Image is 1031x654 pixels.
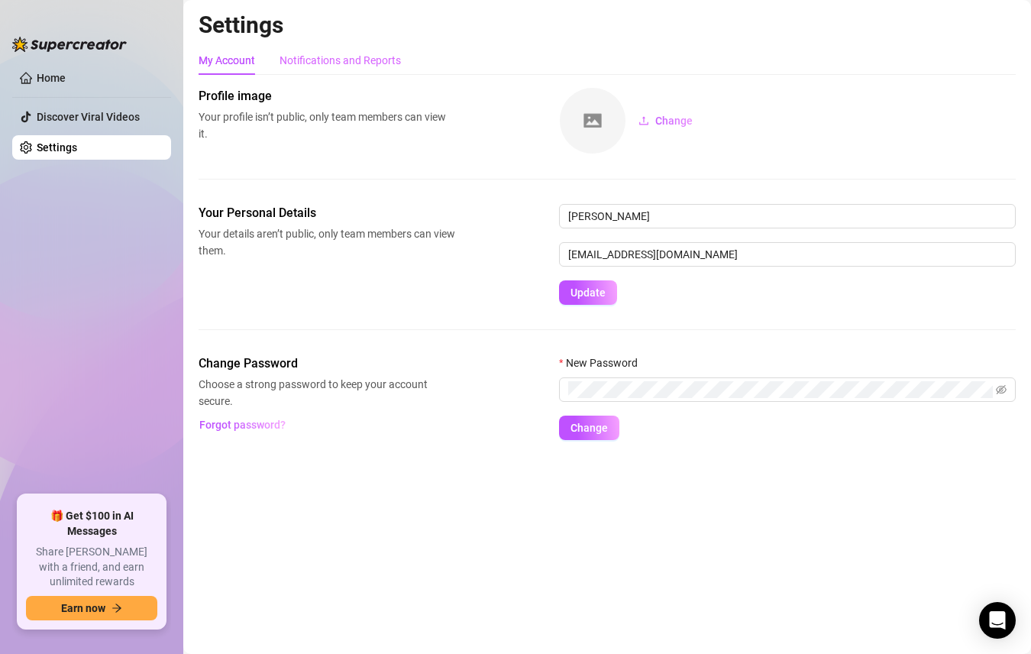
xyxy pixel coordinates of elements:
img: logo-BBDzfeDw.svg [12,37,127,52]
h2: Settings [199,11,1016,40]
button: Change [559,416,619,440]
button: Earn nowarrow-right [26,596,157,620]
span: eye-invisible [996,384,1007,395]
a: Settings [37,141,77,154]
button: Forgot password? [199,413,286,437]
div: My Account [199,52,255,69]
span: arrow-right [112,603,122,614]
span: upload [638,115,649,126]
span: Update [570,287,606,299]
span: Your details aren’t public, only team members can view them. [199,225,455,259]
span: Your profile isn’t public, only team members can view it. [199,108,455,142]
span: Choose a strong password to keep your account secure. [199,376,455,410]
span: Share [PERSON_NAME] with a friend, and earn unlimited rewards [26,545,157,590]
input: New Password [568,381,993,398]
div: Open Intercom Messenger [979,602,1016,639]
a: Home [37,72,66,84]
label: New Password [559,355,648,371]
span: Forgot password? [199,419,286,431]
input: Enter new email [559,242,1016,267]
input: Enter name [559,204,1016,228]
button: Update [559,280,617,305]
span: Earn now [61,602,105,614]
span: Change [655,115,693,127]
span: Profile image [199,87,455,105]
button: Change [626,108,705,133]
span: 🎁 Get $100 in AI Messages [26,509,157,539]
a: Discover Viral Videos [37,111,140,123]
div: Notifications and Reports [280,52,401,69]
span: Your Personal Details [199,204,455,222]
img: square-placeholder.png [560,88,625,154]
span: Change Password [199,355,455,373]
span: Change [570,422,608,434]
